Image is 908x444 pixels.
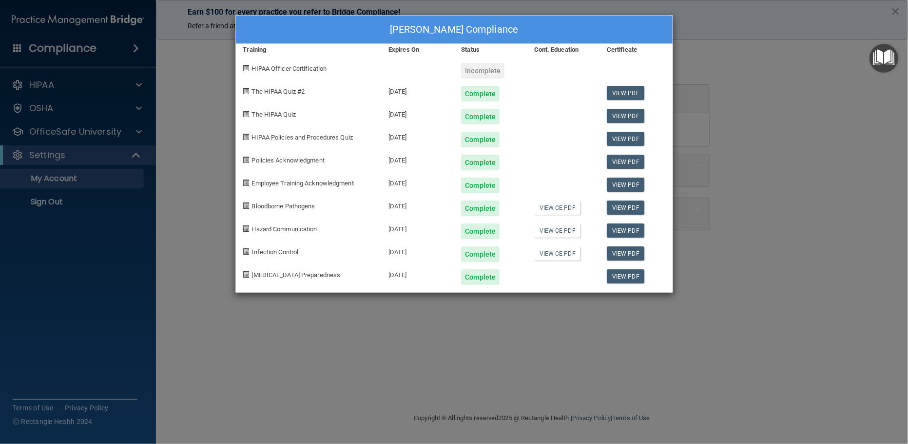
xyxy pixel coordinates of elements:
a: View CE PDF [534,246,580,261]
a: View PDF [607,155,644,169]
div: [DATE] [381,147,454,170]
div: Complete [461,86,500,101]
div: Complete [461,155,500,170]
div: Training [236,44,382,56]
div: [DATE] [381,216,454,239]
div: Complete [461,223,500,239]
div: Incomplete [461,63,504,79]
a: View PDF [607,132,644,146]
a: View PDF [607,246,644,261]
a: View CE PDF [534,223,580,238]
a: View PDF [607,86,644,100]
div: Complete [461,178,500,193]
span: Bloodborne Pathogens [252,202,315,210]
span: The HIPAA Quiz [252,111,296,118]
span: The HIPAA Quiz #2 [252,88,305,95]
a: View PDF [607,223,644,238]
a: View PDF [607,109,644,123]
div: Expires On [381,44,454,56]
button: Open Resource Center [869,44,898,73]
div: Certificate [599,44,672,56]
div: Status [454,44,526,56]
div: Complete [461,109,500,124]
span: Employee Training Acknowledgment [252,180,354,187]
div: [DATE] [381,101,454,124]
div: [PERSON_NAME] Compliance [236,16,673,44]
div: Complete [461,201,500,216]
div: [DATE] [381,124,454,147]
div: Complete [461,246,500,262]
div: [DATE] [381,170,454,193]
span: Hazard Communication [252,225,317,233]
span: HIPAA Officer Certification [252,65,327,72]
a: View CE PDF [534,201,580,215]
span: Infection Control [252,248,299,256]
a: View PDF [607,178,644,192]
div: [DATE] [381,262,454,285]
a: View PDF [607,269,644,283]
div: Cont. Education [527,44,599,56]
div: [DATE] [381,193,454,216]
span: Policies Acknowledgment [252,157,325,164]
span: HIPAA Policies and Procedures Quiz [252,134,353,141]
span: [MEDICAL_DATA] Preparedness [252,271,341,279]
a: View PDF [607,201,644,215]
div: [DATE] [381,239,454,262]
div: [DATE] [381,79,454,101]
div: Complete [461,132,500,147]
div: Complete [461,269,500,285]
